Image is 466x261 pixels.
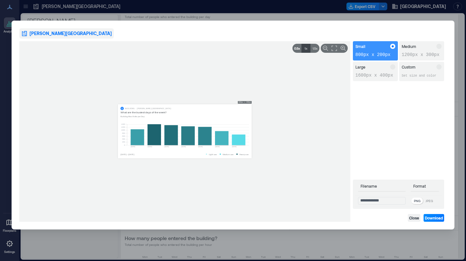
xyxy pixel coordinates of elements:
button: Download [424,214,444,222]
span: [DATE] - [DATE] [121,153,134,156]
p: Small [355,44,365,49]
span: Close [409,215,419,220]
p: 800px x 200px [355,51,395,58]
tspan: 0 [124,144,125,146]
tspan: 1000 [121,129,125,131]
span: Building Max Visits per Day [121,115,145,118]
span: What are the busiest days of the week? [121,110,166,115]
p: Medium [402,44,416,49]
text: [DATE] [181,146,186,147]
button: [PERSON_NAME][GEOGRAPHIC_DATA] [19,28,114,39]
p: Large [355,64,365,70]
tspan: 1400 [121,123,125,125]
p: 1600px x 400px [355,72,395,79]
p: Custom [402,64,416,70]
span: Medium use [223,153,234,156]
tspan: 600 [122,135,125,137]
tspan: 200 [122,141,125,143]
text: [DATE] [165,146,169,147]
span: Download [425,215,443,220]
tspan: 400 [122,138,125,140]
span: BUILDING: [PERSON_NAME][GEOGRAPHIC_DATA] [125,107,171,110]
p: Filename [358,183,406,191]
span: Light use [209,153,217,156]
p: JPEG [426,198,433,203]
span: [PERSON_NAME][GEOGRAPHIC_DATA] [30,30,112,37]
text: [DATE] [232,146,237,147]
p: Set size and color [402,73,442,79]
text: [DATE] [215,146,220,147]
text: [DATE] [131,146,135,147]
p: 800px x 200px [238,101,251,104]
p: 1200px x 300px [402,51,442,58]
tspan: 800 [122,132,125,134]
tspan: 1200 [121,126,125,128]
p: Format [411,183,439,191]
text: [DATE] [148,146,152,147]
p: PNG [414,198,420,203]
text: [DATE] [198,146,203,147]
button: Close [408,214,420,222]
span: Heavy use [239,153,249,156]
